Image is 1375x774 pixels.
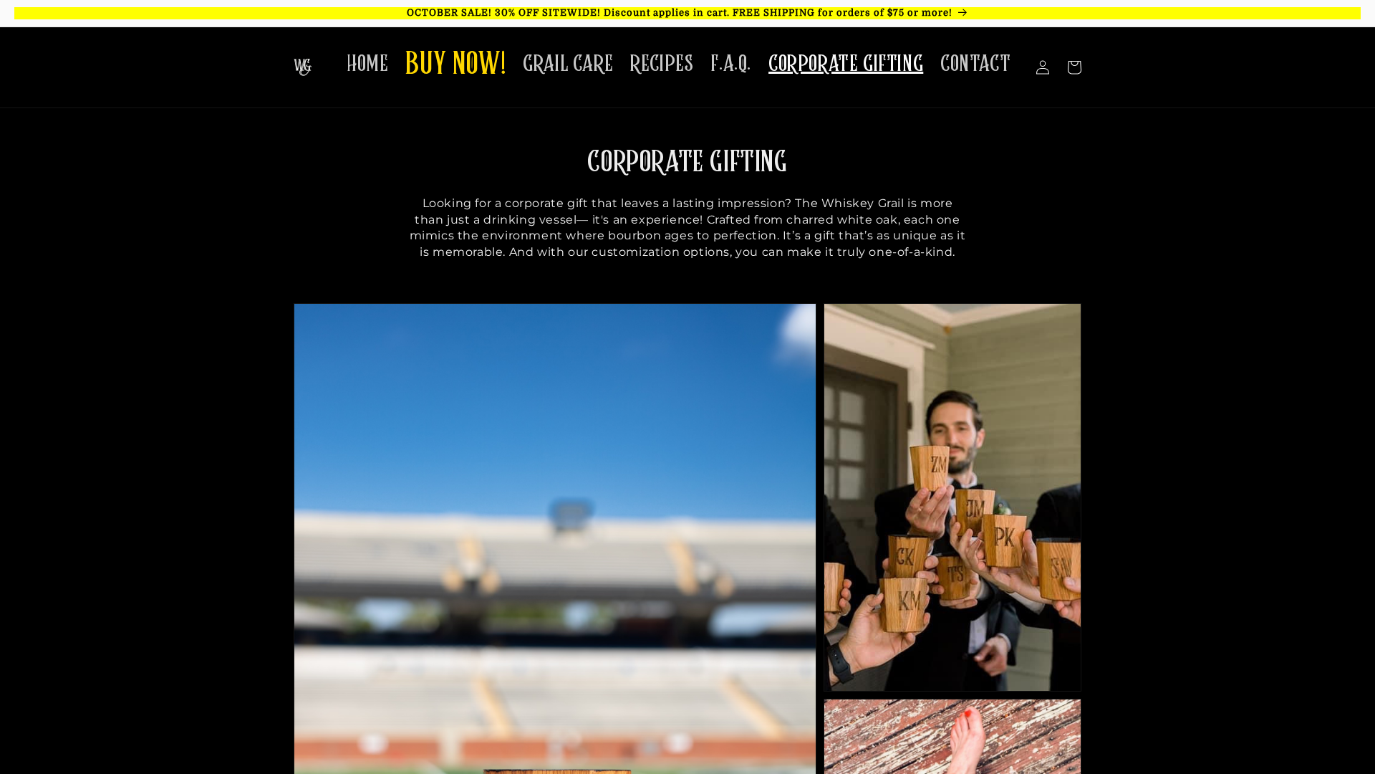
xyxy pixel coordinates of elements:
p: Looking for a corporate gift that leaves a lasting impression? The Whiskey Grail is more than jus... [408,196,967,260]
span: RECIPES [630,50,693,78]
span: GRAIL CARE [523,50,613,78]
p: OCTOBER SALE! 30% OFF SITEWIDE! Discount applies in cart. FREE SHIPPING for orders of $75 or more! [14,7,1361,19]
img: The Whiskey Grail [294,59,312,76]
a: HOME [338,42,397,87]
span: F.A.Q. [710,50,751,78]
h2: CORPORATE GIFTING [408,144,967,181]
a: GRAIL CARE [514,42,622,87]
span: CONTACT [940,50,1010,78]
a: RECIPES [622,42,702,87]
a: CONTACT [932,42,1019,87]
span: HOME [347,50,388,78]
span: CORPORATE GIFTING [768,50,923,78]
a: CORPORATE GIFTING [760,42,932,87]
span: BUY NOW! [405,46,506,85]
a: BUY NOW! [397,37,514,94]
a: F.A.Q. [702,42,760,87]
